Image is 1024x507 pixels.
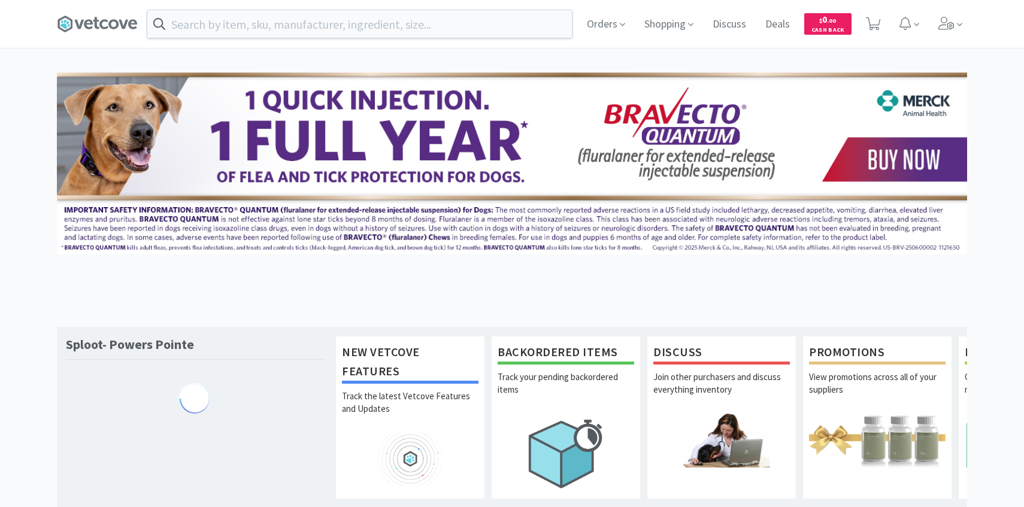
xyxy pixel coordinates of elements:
p: Track your pending backordered items [498,371,634,412]
img: hero_promotions.png [809,412,946,467]
span: Cash Back [811,27,844,35]
img: hero_discuss.png [653,412,790,467]
a: Deals [761,19,795,30]
img: hero_feature_roadmap.png [342,432,478,486]
h1: Sploot- Powers Pointe [66,336,194,353]
a: New Vetcove FeaturesTrack the latest Vetcove Features and Updates [335,336,485,499]
p: Join other purchasers and discuss everything inventory [653,371,790,412]
h1: Backordered Items [498,342,634,365]
input: Search by item, sku, manufacturer, ingredient, size... [147,10,572,38]
h1: New Vetcove Features [342,342,478,384]
span: . 00 [827,17,836,25]
span: $ [819,17,822,25]
p: View promotions across all of your suppliers [809,371,946,412]
a: PromotionsView promotions across all of your suppliers [802,336,952,499]
p: Track the latest Vetcove Features and Updates [342,390,478,432]
a: $0.00Cash Back [804,8,852,40]
a: Backordered ItemsTrack your pending backordered items [491,336,641,499]
h1: Discuss [653,342,790,365]
a: DiscussJoin other purchasers and discuss everything inventory [647,336,796,499]
a: Discuss [708,19,751,30]
img: hero_backorders.png [498,412,634,494]
h1: Promotions [809,342,946,365]
img: 3ffb5edee65b4d9ab6d7b0afa510b01f.jpg [57,72,967,254]
span: 0 [819,14,836,25]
